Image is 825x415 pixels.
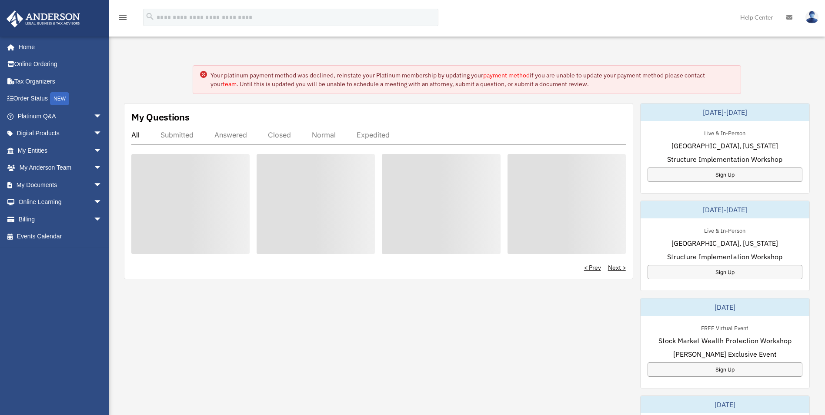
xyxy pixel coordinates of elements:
[671,141,778,151] span: [GEOGRAPHIC_DATA], [US_STATE]
[268,131,291,139] div: Closed
[673,349,777,359] span: [PERSON_NAME] Exclusive Event
[648,265,802,279] a: Sign Up
[94,142,111,160] span: arrow_drop_down
[4,10,83,27] img: Anderson Advisors Platinum Portal
[160,131,194,139] div: Submitted
[667,251,782,262] span: Structure Implementation Workshop
[6,125,115,142] a: Digital Productsarrow_drop_down
[6,73,115,90] a: Tax Organizers
[6,142,115,159] a: My Entitiesarrow_drop_down
[117,12,128,23] i: menu
[694,323,755,332] div: FREE Virtual Event
[658,335,792,346] span: Stock Market Wealth Protection Workshop
[608,263,626,272] a: Next >
[6,176,115,194] a: My Documentsarrow_drop_down
[648,167,802,182] a: Sign Up
[6,56,115,73] a: Online Ordering
[641,201,809,218] div: [DATE]-[DATE]
[6,159,115,177] a: My Anderson Teamarrow_drop_down
[697,128,752,137] div: Live & In-Person
[805,11,818,23] img: User Pic
[210,71,734,88] div: Your platinum payment method was declined, reinstate your Platinum membership by updating your if...
[50,92,69,105] div: NEW
[671,238,778,248] span: [GEOGRAPHIC_DATA], [US_STATE]
[94,176,111,194] span: arrow_drop_down
[131,110,190,124] div: My Questions
[117,15,128,23] a: menu
[145,12,155,21] i: search
[584,263,601,272] a: < Prev
[6,228,115,245] a: Events Calendar
[312,131,336,139] div: Normal
[483,71,530,79] a: payment method
[641,396,809,413] div: [DATE]
[641,104,809,121] div: [DATE]-[DATE]
[214,131,247,139] div: Answered
[94,211,111,228] span: arrow_drop_down
[667,154,782,164] span: Structure Implementation Workshop
[641,298,809,316] div: [DATE]
[357,131,390,139] div: Expedited
[94,159,111,177] span: arrow_drop_down
[6,107,115,125] a: Platinum Q&Aarrow_drop_down
[131,131,140,139] div: All
[94,107,111,125] span: arrow_drop_down
[94,125,111,143] span: arrow_drop_down
[6,38,111,56] a: Home
[6,194,115,211] a: Online Learningarrow_drop_down
[697,225,752,234] div: Live & In-Person
[94,194,111,211] span: arrow_drop_down
[6,90,115,108] a: Order StatusNEW
[6,211,115,228] a: Billingarrow_drop_down
[223,80,237,88] a: team
[648,362,802,377] a: Sign Up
